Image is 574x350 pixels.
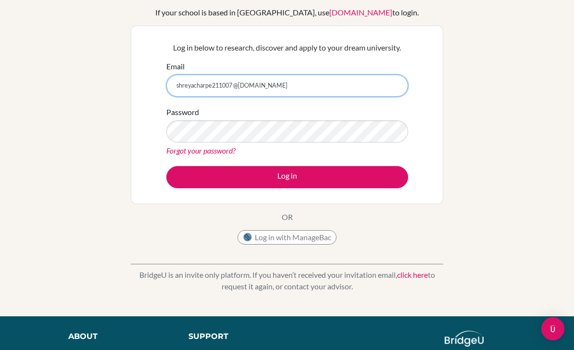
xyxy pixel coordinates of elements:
[131,269,443,292] p: BridgeU is an invite only platform. If you haven’t received your invitation email, to request it ...
[166,42,408,53] p: Log in below to research, discover and apply to your dream university.
[188,331,278,342] div: Support
[166,106,199,118] label: Password
[166,166,408,188] button: Log in
[445,331,484,347] img: logo_white@2x-f4f0deed5e89b7ecb1c2cc34c3e3d731f90f0f143d5ea2071677605dd97b5244.png
[282,211,293,223] p: OR
[166,146,236,155] a: Forgot your password?
[541,317,564,340] div: Open Intercom Messenger
[329,8,392,17] a: [DOMAIN_NAME]
[166,61,185,72] label: Email
[68,331,167,342] div: About
[397,270,428,279] a: click here
[155,7,419,18] div: If your school is based in [GEOGRAPHIC_DATA], use to login.
[237,230,337,245] button: Log in with ManageBac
